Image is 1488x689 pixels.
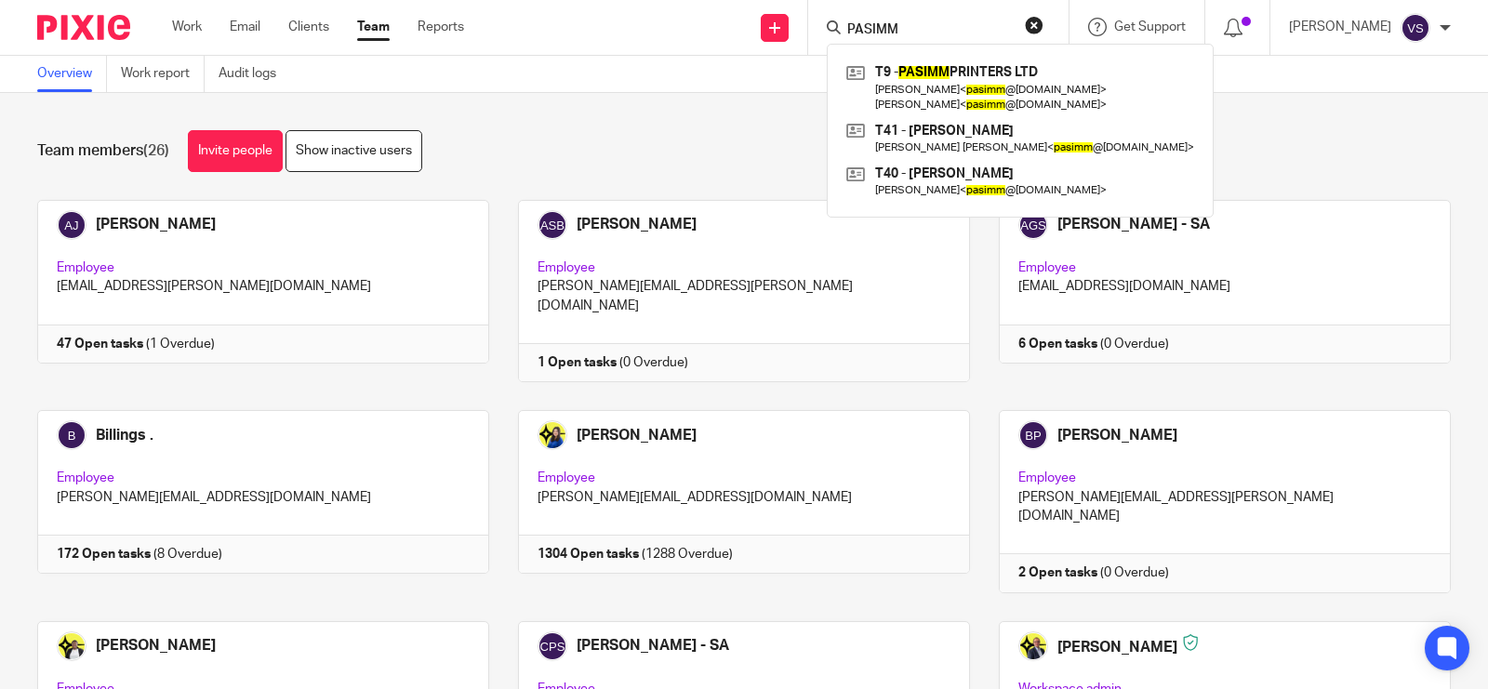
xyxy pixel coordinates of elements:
a: Team [357,18,390,36]
button: Clear [1025,16,1043,34]
a: Show inactive users [286,130,422,172]
a: Audit logs [219,56,290,92]
img: svg%3E [1401,13,1430,43]
h1: Team members [37,141,169,161]
a: Work [172,18,202,36]
a: Email [230,18,260,36]
a: Overview [37,56,107,92]
span: (26) [143,143,169,158]
input: Search [845,22,1013,39]
a: Reports [418,18,464,36]
span: Get Support [1114,20,1186,33]
p: [PERSON_NAME] [1289,18,1391,36]
img: Pixie [37,15,130,40]
a: Clients [288,18,329,36]
a: Invite people [188,130,283,172]
a: Work report [121,56,205,92]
